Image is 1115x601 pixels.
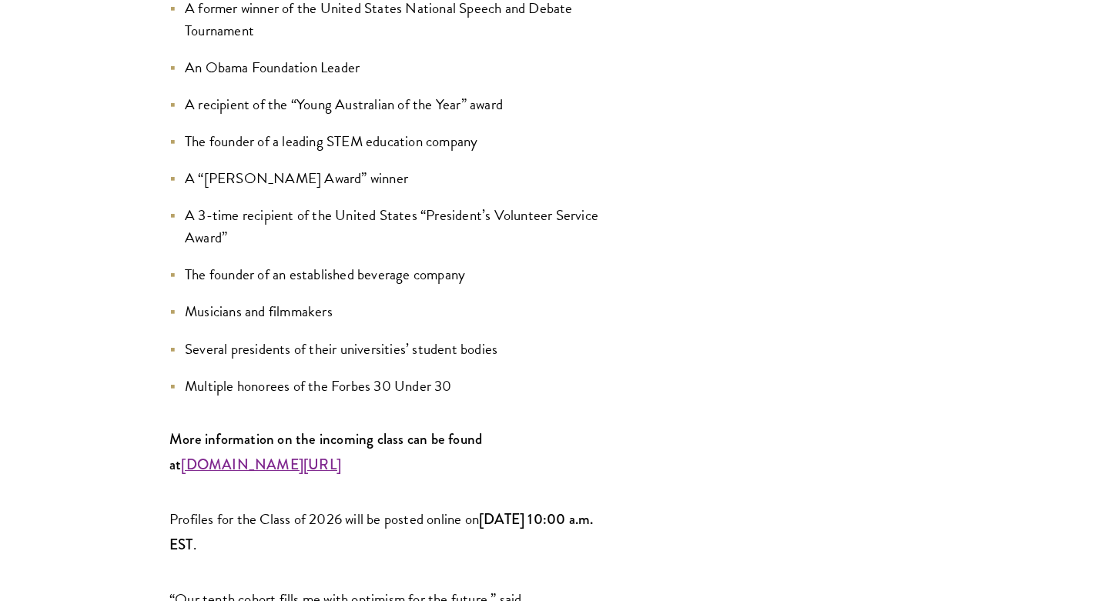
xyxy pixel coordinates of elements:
li: A 3-time recipient of the United States “President’s Volunteer Service Award” [169,204,608,249]
li: The founder of an established beverage company [169,263,608,285]
li: Musicians and filmmakers [169,300,608,322]
a: [DOMAIN_NAME][URL] [181,453,341,476]
strong: More information on the incoming class can be found at [169,429,482,475]
li: A “[PERSON_NAME] Award” winner [169,167,608,189]
strong: [DATE] 10:00 a.m. EST [169,509,593,555]
li: An Obama Foundation Leader [169,56,608,78]
strong: [DOMAIN_NAME][URL] [181,454,341,475]
p: Profiles for the Class of 2026 will be posted online on . [169,506,608,557]
li: Multiple honorees of the Forbes 30 Under 30 [169,375,608,397]
li: The founder of a leading STEM education company [169,130,608,152]
li: A recipient of the “Young Australian of the Year” award [169,93,608,115]
li: Several presidents of their universities’ student bodies [169,338,608,360]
